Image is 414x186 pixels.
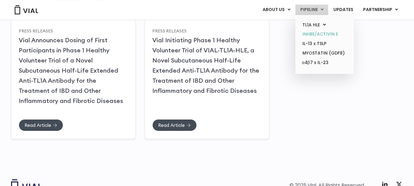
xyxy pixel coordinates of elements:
a: MYOSTATIN (GDF8) [298,48,351,58]
a: Press Releases [152,28,187,33]
a: Read Article [19,119,63,131]
a: IL-13 x TSLP [298,39,351,48]
span: Read Article [158,123,185,127]
a: ABOUT USMenu Toggle [258,5,295,15]
a: PARTNERSHIPMenu Toggle [358,5,403,15]
a: PIPELINEMenu Toggle [295,5,328,15]
a: INHBE/ACTIVIN E [298,29,351,39]
span: Read Article [25,123,51,127]
a: Vial Announces Dosing of First Participants in Phase 1 Healthy Volunteer Trial of a Novel Subcuta... [19,36,123,104]
a: Read Article [152,119,197,131]
a: UPDATES [329,5,358,15]
img: Vial Logo [14,5,39,14]
a: Press Releases [19,28,53,33]
a: α4β7 x IL-23 [298,58,351,68]
a: Vial Initiating Phase 1 Healthy Volunteer Trial of VIAL-TL1A-HLE, a Novel Subcutaneous Half-Life ... [152,36,259,94]
a: TL1A HLEMenu Toggle [298,20,351,30]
